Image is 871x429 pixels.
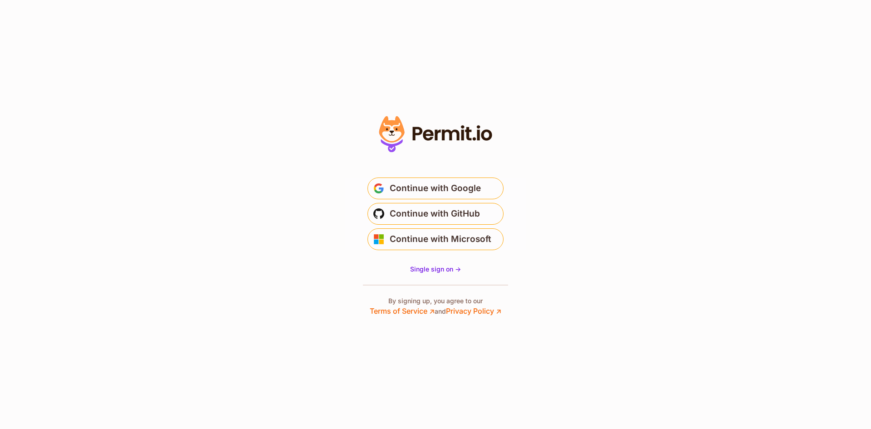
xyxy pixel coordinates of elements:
a: Single sign on -> [410,265,461,274]
p: By signing up, you agree to our and [370,296,501,316]
span: Continue with GitHub [390,207,480,221]
span: Continue with Google [390,181,481,196]
a: Terms of Service ↗ [370,306,435,316]
a: Privacy Policy ↗ [446,306,501,316]
span: Single sign on -> [410,265,461,273]
button: Continue with Microsoft [367,228,504,250]
span: Continue with Microsoft [390,232,491,247]
button: Continue with Google [367,178,504,199]
button: Continue with GitHub [367,203,504,225]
